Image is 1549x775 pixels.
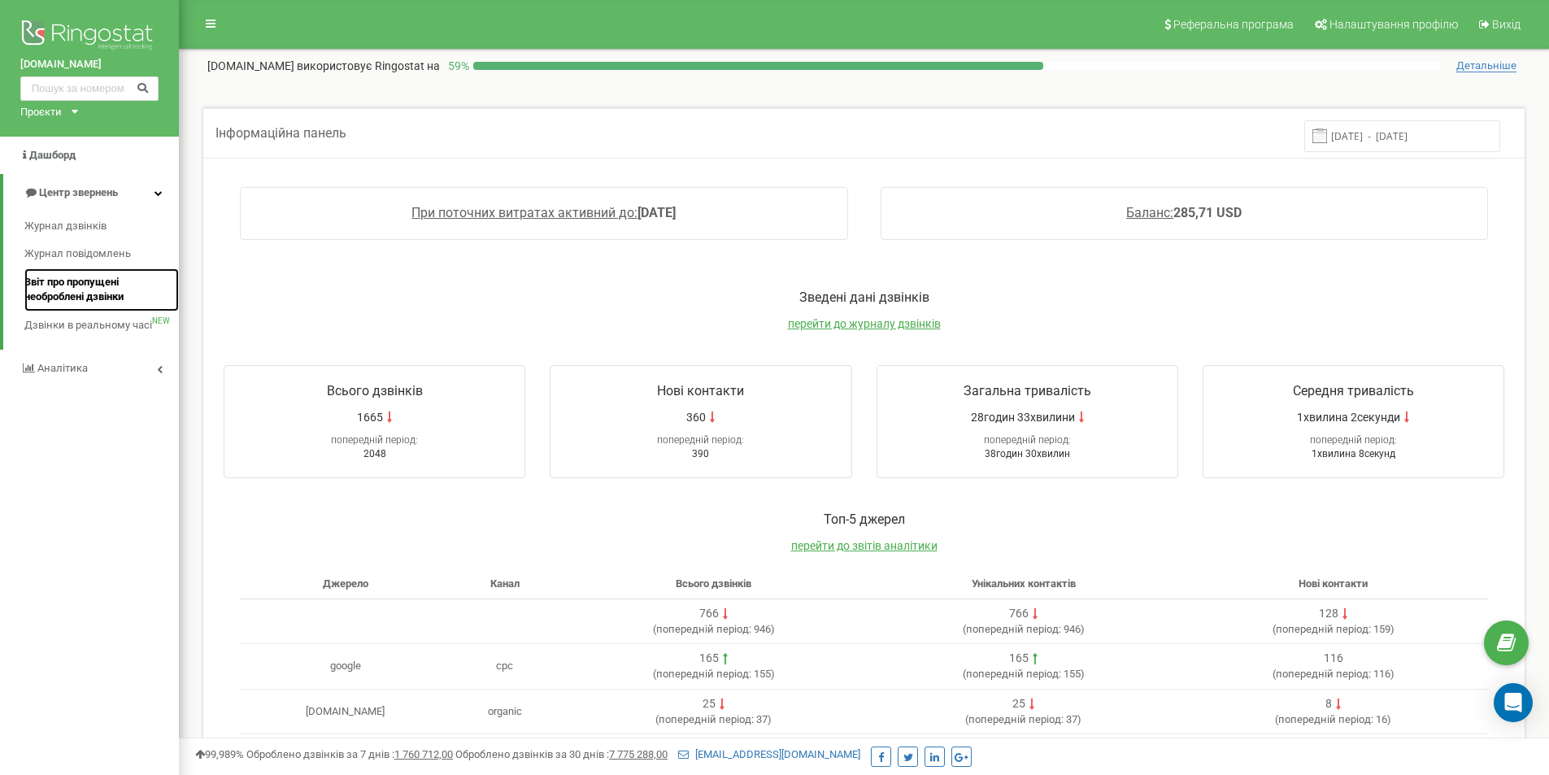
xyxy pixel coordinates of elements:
[1324,651,1343,667] div: 116
[1276,668,1371,680] span: попередній період:
[984,434,1071,446] span: попередній період:
[788,317,941,330] a: перейти до журналу дзвінків
[963,668,1085,680] span: ( 155 )
[20,76,159,101] input: Пошук за номером
[657,383,744,398] span: Нові контакти
[195,748,244,760] span: 99,989%
[215,125,346,141] span: Інформаційна панель
[656,623,751,635] span: попередній період:
[331,434,418,446] span: попередній період:
[1009,606,1029,622] div: 766
[678,748,860,760] a: [EMAIL_ADDRESS][DOMAIN_NAME]
[653,623,775,635] span: ( 946 )
[24,268,179,311] a: Звіт про пропущені необроблені дзвінки
[657,434,744,446] span: попередній період:
[39,186,118,198] span: Центр звернень
[207,58,440,74] p: [DOMAIN_NAME]
[1278,713,1373,725] span: попередній період:
[24,318,152,333] span: Дзвінки в реальному часі
[656,668,751,680] span: попередній період:
[699,606,719,622] div: 766
[450,689,559,734] td: organic
[609,748,668,760] u: 7 775 288,00
[676,577,751,590] span: Всього дзвінків
[1319,606,1338,622] div: 128
[1012,696,1025,712] div: 25
[966,623,1061,635] span: попередній період:
[411,205,676,220] a: При поточних витратах активний до:[DATE]
[455,748,668,760] span: Оброблено дзвінків за 30 днів :
[699,651,719,667] div: 165
[327,383,423,398] span: Всього дзвінків
[1276,623,1371,635] span: попередній період:
[1275,713,1391,725] span: ( 16 )
[240,689,450,734] td: [DOMAIN_NAME]
[1173,18,1294,31] span: Реферальна програма
[37,362,88,374] span: Аналiтика
[655,713,772,725] span: ( 37 )
[1312,448,1395,459] span: 1хвилина 8секунд
[1273,623,1395,635] span: ( 159 )
[24,212,179,241] a: Журнал дзвінків
[965,713,1081,725] span: ( 37 )
[323,577,368,590] span: Джерело
[963,623,1085,635] span: ( 946 )
[703,696,716,712] div: 25
[411,205,637,220] span: При поточних витратах активний до:
[1126,205,1242,220] a: Баланс:285,71 USD
[24,219,107,234] span: Журнал дзвінків
[29,149,76,161] span: Дашборд
[1297,409,1400,425] span: 1хвилина 2секунди
[653,668,775,680] span: ( 155 )
[1293,383,1414,398] span: Середня тривалість
[363,448,386,459] span: 2048
[20,57,159,72] a: [DOMAIN_NAME]
[1299,577,1368,590] span: Нові контакти
[297,59,440,72] span: використовує Ringostat на
[1325,696,1332,712] div: 8
[824,512,905,527] span: Toп-5 джерел
[24,246,131,262] span: Журнал повідомлень
[1494,683,1533,722] div: Open Intercom Messenger
[1009,651,1029,667] div: 165
[440,58,473,74] p: 59 %
[1329,18,1458,31] span: Налаштування профілю
[799,290,929,305] span: Зведені дані дзвінків
[357,409,383,425] span: 1665
[968,713,1064,725] span: попередній період:
[1310,434,1397,446] span: попередній період:
[394,748,453,760] u: 1 760 712,00
[1273,668,1395,680] span: ( 116 )
[966,668,1061,680] span: попередній період:
[985,448,1070,459] span: 38годин 30хвилин
[1456,59,1516,72] span: Детальніше
[20,105,62,120] div: Проєкти
[490,577,520,590] span: Канал
[686,409,706,425] span: 360
[1492,18,1521,31] span: Вихід
[24,240,179,268] a: Журнал повідомлень
[24,275,171,305] span: Звіт про пропущені необроблені дзвінки
[659,713,754,725] span: попередній період:
[450,644,559,690] td: cpc
[1126,205,1173,220] span: Баланс:
[791,539,938,552] a: перейти до звітів аналітики
[240,644,450,690] td: google
[246,748,453,760] span: Оброблено дзвінків за 7 днів :
[692,448,709,459] span: 390
[972,577,1076,590] span: Унікальних контактів
[20,16,159,57] img: Ringostat logo
[24,311,179,340] a: Дзвінки в реальному часіNEW
[3,174,179,212] a: Центр звернень
[964,383,1091,398] span: Загальна тривалість
[971,409,1075,425] span: 28годин 33хвилини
